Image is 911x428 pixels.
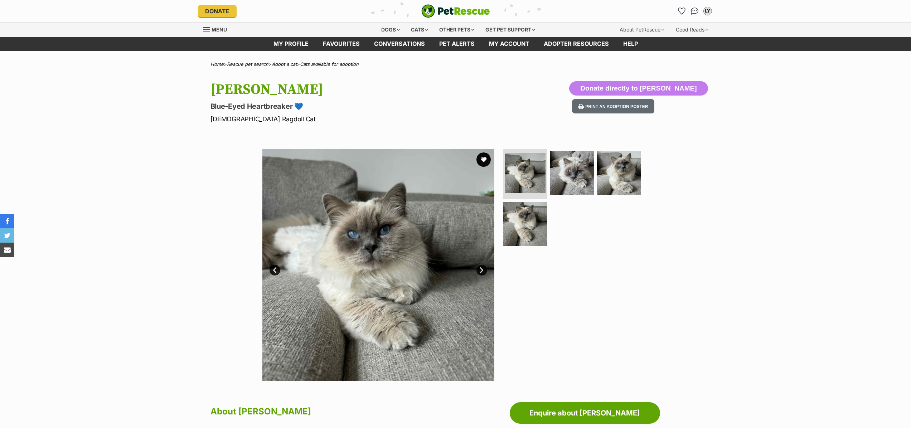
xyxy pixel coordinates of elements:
a: Rescue pet search [227,61,268,67]
button: Donate directly to [PERSON_NAME] [569,81,708,96]
a: Enquire about [PERSON_NAME] [510,402,660,424]
h2: About [PERSON_NAME] [210,404,506,419]
div: Get pet support [480,23,540,37]
a: Adopter resources [537,37,616,51]
img: Photo of Albert [262,149,494,381]
div: Dogs [376,23,405,37]
img: Photo of Albert [503,202,547,246]
a: Help [616,37,645,51]
a: Next [476,265,487,276]
a: Favourites [676,5,688,17]
button: Print an adoption poster [572,99,654,114]
div: About PetRescue [615,23,669,37]
button: My account [702,5,713,17]
img: Photo of Albert [505,153,546,193]
div: Cats [406,23,433,37]
a: Donate [198,5,237,17]
div: Good Reads [671,23,713,37]
img: Photo of Albert [597,151,641,195]
div: > > > [193,62,719,67]
div: Other pets [434,23,479,37]
div: LY [704,8,711,15]
p: Blue-Eyed Heartbreaker 💙 [210,101,513,111]
a: Menu [203,23,232,35]
button: favourite [476,152,491,167]
ul: Account quick links [676,5,713,17]
a: My account [482,37,537,51]
a: Pet alerts [432,37,482,51]
span: Menu [212,26,227,33]
a: PetRescue [421,4,490,18]
img: chat-41dd97257d64d25036548639549fe6c8038ab92f7586957e7f3b1b290dea8141.svg [691,8,698,15]
a: Home [210,61,224,67]
p: [DEMOGRAPHIC_DATA] Ragdoll Cat [210,114,513,124]
a: conversations [367,37,432,51]
a: Conversations [689,5,701,17]
a: Cats available for adoption [300,61,359,67]
a: Prev [270,265,280,276]
a: Favourites [316,37,367,51]
h1: [PERSON_NAME] [210,81,513,98]
a: Adopt a cat [272,61,297,67]
img: logo-cat-932fe2b9b8326f06289b0f2fb663e598f794de774fb13d1741a6617ecf9a85b4.svg [421,4,490,18]
img: Photo of Albert [550,151,594,195]
a: My profile [266,37,316,51]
